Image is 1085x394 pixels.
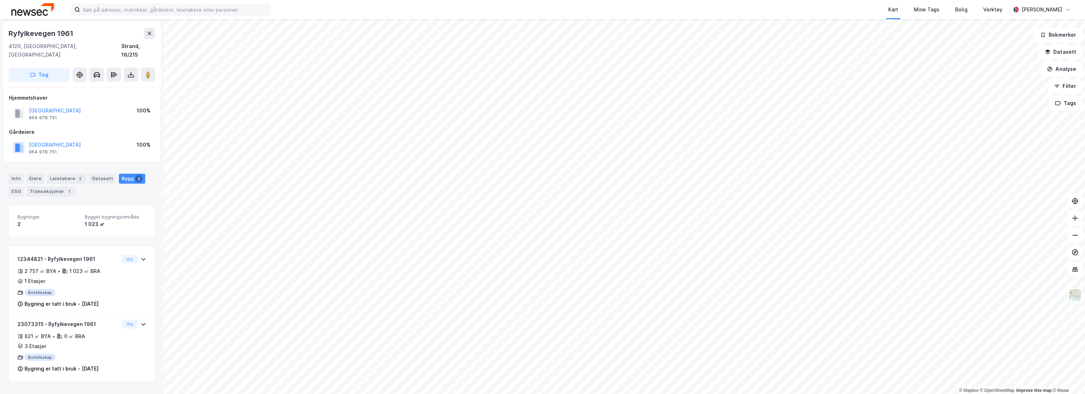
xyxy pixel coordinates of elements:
button: Vis [122,320,138,329]
button: Analyse [1041,62,1082,76]
div: Info [9,174,23,184]
img: Z [1068,288,1082,302]
button: Bokmerker [1034,28,1082,42]
div: Mine Tags [914,5,939,14]
span: Bygninger [17,214,79,220]
div: Strand, 16/215 [121,42,155,59]
div: [PERSON_NAME] [1022,5,1062,14]
div: • [58,268,60,274]
div: 1 023 ㎡ [85,220,146,228]
div: 964 978 751 [29,115,57,121]
div: Leietakere [47,174,86,184]
button: Vis [122,255,138,263]
div: 2 757 ㎡ BYA [25,267,56,275]
div: 23073315 - Ryfylkevegen 1961 [17,320,119,329]
a: Mapbox [959,388,979,393]
div: 1 [65,188,73,195]
div: 2 [77,175,84,182]
div: 3 Etasjer [25,342,46,351]
div: 0 ㎡ BRA [64,332,85,341]
div: Verktøy [983,5,1002,14]
div: Bygg [119,174,145,184]
div: Transaksjoner [27,187,75,196]
div: Bygning er tatt i bruk - [DATE] [25,300,99,308]
a: Improve this map [1016,388,1052,393]
div: 621 ㎡ BYA [25,332,51,341]
div: 1 023 ㎡ BRA [69,267,100,275]
img: newsec-logo.f6e21ccffca1b3a03d2d.png [11,3,54,16]
div: 2 [17,220,79,228]
div: 12344821 - Ryfylkevegen 1961 [17,255,119,263]
div: Hjemmelshaver [9,94,155,102]
div: 4120, [GEOGRAPHIC_DATA], [GEOGRAPHIC_DATA] [9,42,121,59]
div: • [52,333,55,339]
div: 2 [135,175,142,182]
div: 100% [137,106,151,115]
iframe: Chat Widget [1049,360,1085,394]
span: Bygget bygningsområde [85,214,146,220]
div: 100% [137,141,151,149]
input: Søk på adresse, matrikkel, gårdeiere, leietakere eller personer [80,4,270,15]
div: ESG [9,187,24,196]
button: Datasett [1039,45,1082,59]
div: Bolig [955,5,968,14]
div: 1 Etasjer [25,277,45,285]
a: OpenStreetMap [980,388,1015,393]
button: Tag [9,68,70,82]
div: Kontrollprogram for chat [1049,360,1085,394]
div: Eiere [26,174,44,184]
div: Bygning er tatt i bruk - [DATE] [25,364,99,373]
div: Ryfylkevegen 1961 [9,28,75,39]
div: Datasett [89,174,116,184]
div: Gårdeiere [9,128,155,136]
div: 964 978 751 [29,149,57,155]
div: Kart [888,5,898,14]
button: Filter [1048,79,1082,93]
button: Tags [1049,96,1082,110]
